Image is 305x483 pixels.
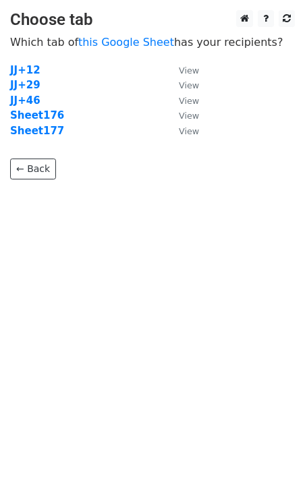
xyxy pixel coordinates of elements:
[10,159,56,179] a: ← Back
[10,79,40,91] a: JJ+29
[165,94,199,107] a: View
[78,36,174,49] a: this Google Sheet
[10,109,64,121] a: Sheet176
[10,64,40,76] a: JJ+12
[10,10,295,30] h3: Choose tab
[165,125,199,137] a: View
[179,111,199,121] small: View
[10,94,40,107] a: JJ+46
[165,109,199,121] a: View
[10,35,295,49] p: Which tab of has your recipients?
[179,80,199,90] small: View
[179,65,199,76] small: View
[165,64,199,76] a: View
[179,96,199,106] small: View
[179,126,199,136] small: View
[165,79,199,91] a: View
[10,125,64,137] a: Sheet177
